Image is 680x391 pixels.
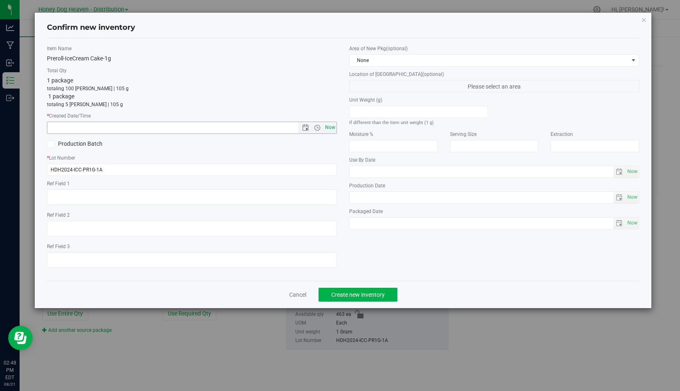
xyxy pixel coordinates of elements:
[47,112,337,120] label: Created Date/Time
[625,166,639,178] span: select
[626,217,640,229] span: Set Current date
[386,46,408,51] span: (optional)
[47,243,337,250] label: Ref Field 3
[613,166,625,178] span: select
[48,93,74,100] span: 1 package
[47,101,337,108] p: totaling 5 [PERSON_NAME] | 105 g
[349,182,639,189] label: Production Date
[47,22,135,33] h4: Confirm new inventory
[625,218,639,229] span: select
[47,45,337,52] label: Item Name
[349,156,639,164] label: Use By Date
[47,67,337,74] label: Total Qty
[613,192,625,203] span: select
[349,71,639,78] label: Location of [GEOGRAPHIC_DATA]
[310,124,324,131] span: Open the time view
[349,120,434,125] small: If different than the item unit weight (1 g)
[422,71,444,77] span: (optional)
[289,291,306,299] a: Cancel
[349,96,488,104] label: Unit Weight (g)
[626,191,640,203] span: Set Current date
[349,208,639,215] label: Packaged Date
[349,131,438,138] label: Moisture %
[331,291,385,298] span: Create new inventory
[350,55,629,66] span: None
[349,45,639,52] label: Area of New Pkg
[47,211,337,219] label: Ref Field 2
[319,288,397,302] button: Create new inventory
[450,131,539,138] label: Serving Size
[613,218,625,229] span: select
[8,326,33,350] iframe: Resource center
[47,85,337,92] p: totaling 100 [PERSON_NAME] | 105 g
[551,131,639,138] label: Extraction
[47,180,337,187] label: Ref Field 1
[47,54,337,63] div: Preroll-IceCream Cake-1g
[626,166,640,178] span: Set Current date
[299,124,312,131] span: Open the date view
[47,140,186,148] label: Production Batch
[323,122,337,133] span: Set Current date
[47,154,337,162] label: Lot Number
[625,192,639,203] span: select
[349,80,639,92] span: Please select an area
[47,77,73,84] span: 1 package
